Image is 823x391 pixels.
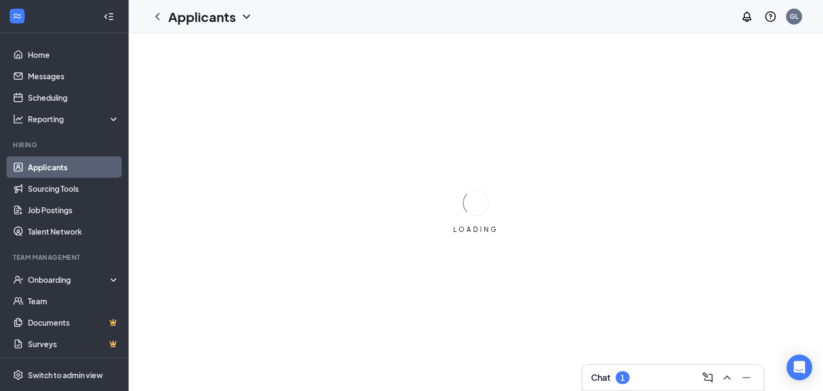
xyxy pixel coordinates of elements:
button: ComposeMessage [699,369,716,386]
a: SurveysCrown [28,333,119,355]
a: Job Postings [28,199,119,221]
a: Team [28,290,119,312]
svg: ChevronLeft [151,10,164,23]
a: Sourcing Tools [28,178,119,199]
div: Open Intercom Messenger [787,355,812,380]
a: DocumentsCrown [28,312,119,333]
svg: ComposeMessage [701,371,714,384]
svg: ChevronUp [721,371,734,384]
div: Reporting [28,114,120,124]
div: GL [790,12,798,21]
svg: ChevronDown [240,10,253,23]
svg: Minimize [740,371,753,384]
svg: QuestionInfo [764,10,777,23]
div: Hiring [13,140,117,149]
svg: Settings [13,370,24,380]
div: Switch to admin view [28,370,103,380]
svg: WorkstreamLogo [12,11,23,21]
svg: UserCheck [13,274,24,285]
button: Minimize [738,369,755,386]
a: Applicants [28,156,119,178]
a: Messages [28,65,119,87]
svg: Analysis [13,114,24,124]
div: 1 [620,373,625,382]
div: Onboarding [28,274,110,285]
h1: Applicants [168,7,236,26]
svg: Collapse [103,11,114,22]
a: Home [28,44,119,65]
h3: Chat [591,372,610,384]
div: Team Management [13,253,117,262]
a: Talent Network [28,221,119,242]
button: ChevronUp [719,369,736,386]
svg: Notifications [740,10,753,23]
a: Scheduling [28,87,119,108]
div: LOADING [449,225,503,234]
